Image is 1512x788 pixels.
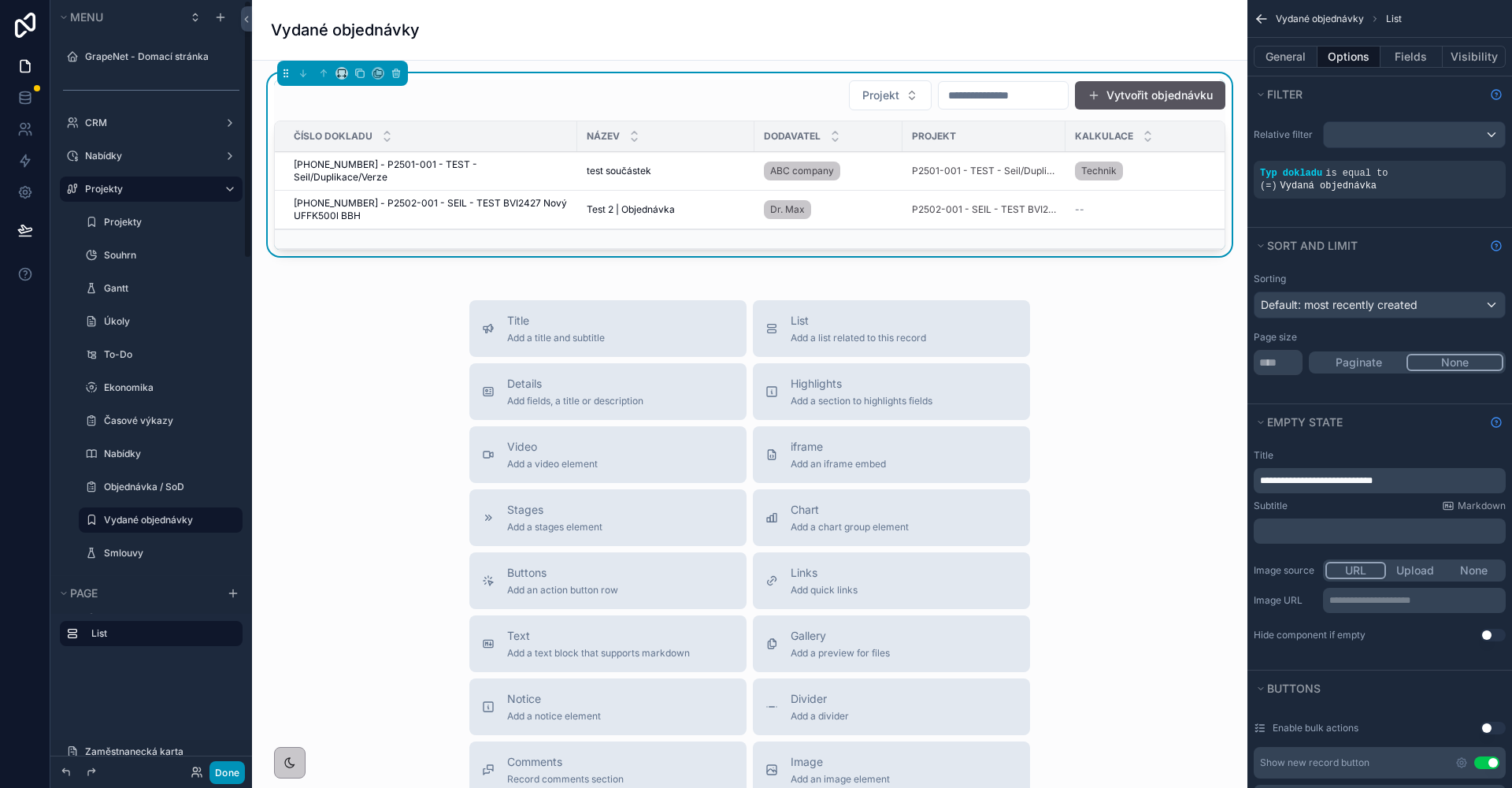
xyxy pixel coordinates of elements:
button: GalleryAdd a preview for files [753,615,1030,672]
label: List [91,627,230,640]
span: test součástek [587,165,651,177]
label: Vydané objednávky [104,514,233,526]
label: GrapeNet - Domací stránka [85,50,233,63]
label: Gantt [104,282,233,295]
button: None [1444,562,1503,579]
span: Projekt [862,87,899,103]
button: Fields [1380,46,1443,68]
div: scrollable content [1254,519,1506,544]
span: Empty state [1267,415,1343,429]
span: Add a preview for files [791,647,890,660]
button: DividerAdd a divider [753,678,1030,735]
a: Technik [1075,162,1123,180]
label: Úkoly [104,315,233,328]
label: Projekty [85,183,211,195]
label: Časové výkazy [104,414,233,427]
a: [PHONE_NUMBER] - P2502-001 - SEIL - TEST BVI2427 Nový UFFK500l BBH [294,197,568,222]
span: Details [507,376,643,392]
a: Nabídky [85,150,211,162]
span: Page [70,586,98,600]
a: CRM [85,117,211,129]
span: iframe [791,439,886,455]
button: Options [1317,46,1380,68]
button: Filter [1254,84,1484,106]
span: Add a text block that supports markdown [507,647,690,660]
div: Show new record button [1260,756,1369,769]
button: URL [1325,562,1386,579]
span: Markdown [1458,500,1506,512]
span: Image [791,754,890,770]
div: Hide component if empty [1254,629,1366,641]
span: Notice [507,691,601,707]
span: Video [507,439,598,455]
label: Enable bulk actions [1273,722,1358,734]
label: Image source [1254,564,1317,577]
span: Filter [1267,87,1303,101]
button: Paginate [1311,354,1406,371]
button: iframeAdd an iframe embed [753,426,1030,483]
a: ABC company [764,162,840,180]
span: Gallery [791,628,890,644]
button: ChartAdd a chart group element [753,489,1030,546]
button: General [1254,46,1317,68]
span: Highlights [791,376,932,392]
span: Typ dokladu [1260,168,1322,179]
a: Nabídky [104,448,233,460]
button: HighlightsAdd a section to highlights fields [753,363,1030,420]
label: Ekonomika [104,381,233,394]
span: Kalkulace [1075,130,1133,143]
span: Projekt [912,130,956,143]
span: Buttons [507,565,618,581]
button: Upload [1386,562,1445,579]
span: Links [791,565,858,581]
span: Add a list related to this record [791,332,926,344]
a: Test 2 | Objednávka [587,203,745,216]
span: Divider [791,691,849,707]
a: Markdown [1442,500,1506,512]
svg: Show help information [1490,416,1503,429]
span: Vydaná objednávka [1280,180,1377,191]
span: Menu [70,10,103,24]
div: scrollable content [1323,588,1506,613]
div: scrollable content [50,614,252,662]
span: List [791,313,926,329]
button: DetailsAdd fields, a title or description [469,363,747,420]
span: Default: most recently created [1261,298,1417,311]
label: Smlouvy [104,547,233,559]
label: To-Do [104,348,233,361]
button: TextAdd a text block that supports markdown [469,615,747,672]
span: Add a title and subtitle [507,332,605,344]
button: Default: most recently created [1254,292,1506,318]
label: Souhrn [104,249,233,262]
button: Done [209,761,245,784]
span: Text [507,628,690,644]
span: P2502-001 - SEIL - TEST BVI2427 Nový UFFK500l BBH [912,203,1056,216]
span: Dr. Max [770,203,805,216]
a: Technik [1075,158,1287,184]
span: Add an image element [791,773,890,786]
span: Add a notice element [507,710,601,723]
label: Projekty [104,216,233,229]
button: Vytvořit objednávku [1075,81,1225,110]
a: [PHONE_NUMBER] - P2501-001 - TEST - Seil/Duplikace/Verze [294,158,568,184]
span: ABC company [770,165,834,177]
label: Title [1254,449,1273,462]
label: Sorting [1254,273,1286,285]
a: Dr. Max [764,197,893,222]
span: Buttons [1267,682,1321,695]
a: -- [1075,203,1287,216]
span: Číslo dokladu [294,130,372,143]
span: Add fields, a title or description [507,395,643,407]
svg: Show help information [1490,240,1503,252]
